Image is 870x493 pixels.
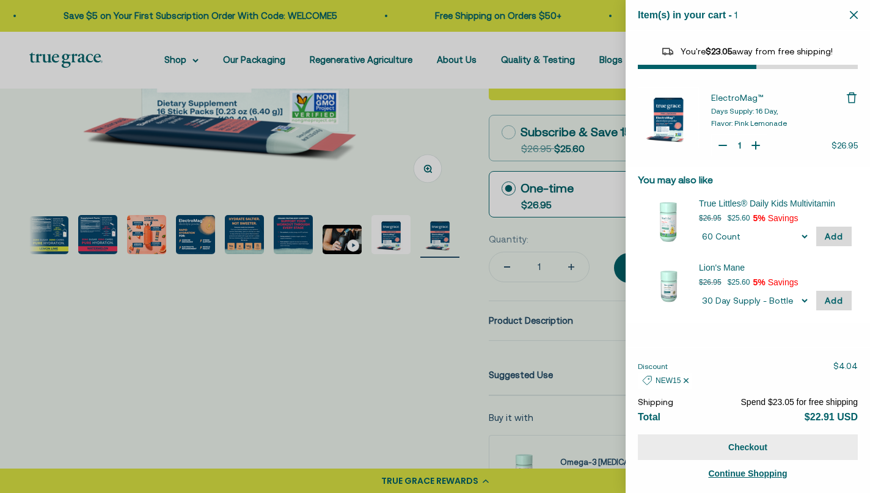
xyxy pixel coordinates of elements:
span: Savings [768,277,799,287]
span: You're away from free shipping! [681,46,833,56]
span: Shipping [638,397,673,407]
span: $4.04 [833,361,858,371]
button: Remove ElectroMag™ [846,92,858,104]
span: Lion's Mane [699,261,836,274]
span: Add [825,232,843,241]
button: Add [816,227,852,246]
span: You may also like [638,174,713,185]
span: Savings [768,213,799,223]
button: Add [816,291,852,310]
span: Spend $23.05 for free shipping [741,397,858,407]
p: $25.60 [728,212,750,224]
span: 5% [753,277,765,287]
span: Discount [638,362,668,371]
span: 1 [734,9,737,20]
p: $26.95 [699,212,722,224]
span: $26.95 [832,141,858,150]
p: $25.60 [728,276,750,288]
img: Reward bar icon image [660,44,675,59]
button: Close [850,9,858,21]
span: 5% [753,213,765,223]
input: Quantity for ElectroMag™ [733,139,745,152]
p: $26.95 [699,276,722,288]
span: $23.05 [706,46,732,56]
span: Continue Shopping [708,469,787,478]
span: ElectroMag™ [711,93,764,103]
span: $22.91 USD [805,412,858,422]
a: Continue Shopping [638,466,858,481]
span: Days Supply: 16 Day, [711,107,778,115]
div: Discount [638,373,692,389]
img: ElectroMag™ - 16 Day / Pink Lemonade [638,87,699,148]
div: Lion's Mane [699,261,852,274]
button: Checkout [638,434,858,460]
span: True Littles® Daily Kids Multivitamin [699,197,836,210]
a: ElectroMag™ [711,92,846,104]
span: Total [638,412,660,422]
div: True Littles® Daily Kids Multivitamin [699,197,852,210]
img: 60 Count [644,197,693,246]
span: Flavor: Pink Lemonade [711,119,787,128]
span: Add [825,296,843,305]
img: 30 Day Supply - Bottle [644,261,693,310]
span: NEW15 [656,376,681,385]
span: Item(s) in your cart - [638,10,732,20]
